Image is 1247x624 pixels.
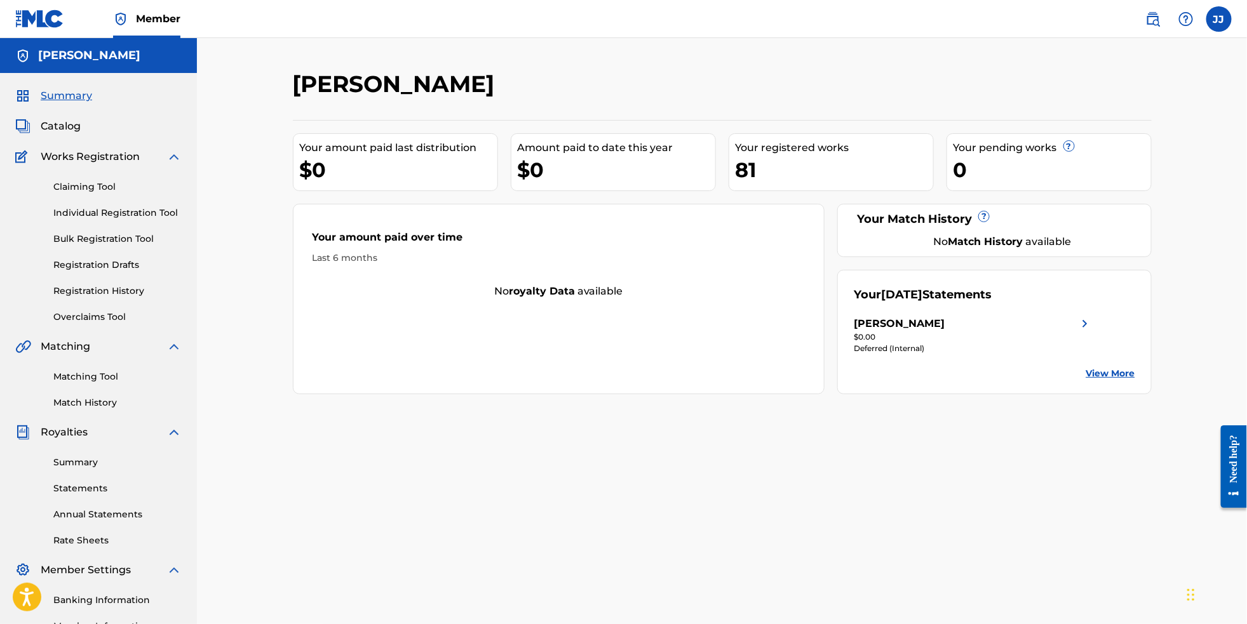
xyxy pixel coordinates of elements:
[313,251,805,265] div: Last 6 months
[518,156,715,184] div: $0
[38,48,140,63] h5: Julien Jorgensen
[881,288,922,302] span: [DATE]
[293,284,825,299] div: No available
[53,508,182,521] a: Annual Statements
[1140,6,1166,32] a: Public Search
[1178,11,1194,27] img: help
[15,88,92,103] a: SummarySummary
[41,149,140,164] span: Works Registration
[53,310,182,324] a: Overclaims Tool
[854,211,1135,228] div: Your Match History
[854,316,945,331] div: [PERSON_NAME]
[113,11,128,27] img: Top Rightsholder
[15,425,30,440] img: Royalties
[1187,576,1195,614] div: Drag
[954,140,1151,156] div: Your pending works
[15,10,64,28] img: MLC Logo
[41,88,92,103] span: Summary
[41,339,90,354] span: Matching
[53,180,182,194] a: Claiming Tool
[53,482,182,495] a: Statements
[1145,11,1161,27] img: search
[15,339,31,354] img: Matching
[979,211,989,222] span: ?
[300,156,497,184] div: $0
[41,425,88,440] span: Royalties
[136,11,180,26] span: Member
[166,562,182,578] img: expand
[1064,141,1074,151] span: ?
[518,140,715,156] div: Amount paid to date this year
[313,230,805,251] div: Your amount paid over time
[854,286,992,303] div: Your Statements
[15,88,30,103] img: Summary
[870,234,1135,249] div: No available
[41,562,131,578] span: Member Settings
[1077,316,1093,331] img: right chevron icon
[954,156,1151,184] div: 0
[53,206,182,220] a: Individual Registration Tool
[1212,415,1247,520] iframe: Resource Center
[15,48,30,63] img: Accounts
[53,594,182,607] a: Banking Information
[53,456,182,469] a: Summary
[854,343,1093,354] div: Deferred (Internal)
[736,140,933,156] div: Your registered works
[1086,367,1135,380] a: View More
[53,258,182,272] a: Registration Drafts
[53,232,182,246] a: Bulk Registration Tool
[15,562,30,578] img: Member Settings
[854,331,1093,343] div: $0.00
[41,119,81,134] span: Catalog
[53,396,182,409] a: Match History
[15,149,32,164] img: Works Registration
[15,119,81,134] a: CatalogCatalog
[166,425,182,440] img: expand
[166,149,182,164] img: expand
[293,70,501,98] h2: [PERSON_NAME]
[53,370,182,383] a: Matching Tool
[948,236,1023,248] strong: Match History
[854,316,1093,354] a: [PERSON_NAME]right chevron icon$0.00Deferred (Internal)
[509,285,575,297] strong: royalty data
[53,284,182,298] a: Registration History
[1173,6,1199,32] div: Help
[736,156,933,184] div: 81
[1183,563,1247,624] iframe: Chat Widget
[300,140,497,156] div: Your amount paid last distribution
[1206,6,1232,32] div: User Menu
[53,534,182,547] a: Rate Sheets
[15,119,30,134] img: Catalog
[166,339,182,354] img: expand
